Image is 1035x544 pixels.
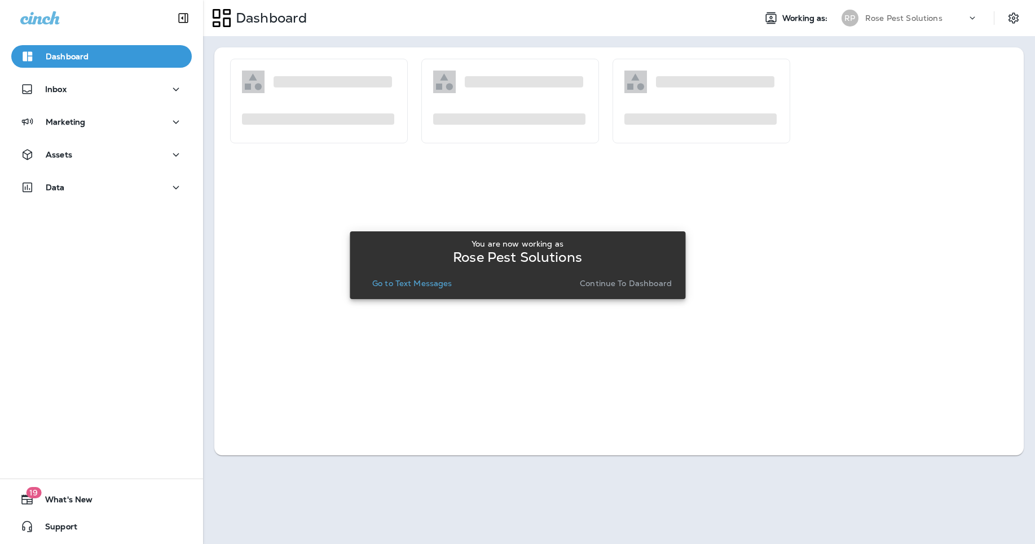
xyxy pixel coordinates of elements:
[45,85,67,94] p: Inbox
[472,239,563,248] p: You are now working as
[231,10,307,27] p: Dashboard
[842,10,858,27] div: RP
[372,279,452,288] p: Go to Text Messages
[368,275,457,291] button: Go to Text Messages
[26,487,41,498] span: 19
[46,117,85,126] p: Marketing
[865,14,942,23] p: Rose Pest Solutions
[453,253,582,262] p: Rose Pest Solutions
[34,495,93,508] span: What's New
[11,111,192,133] button: Marketing
[575,275,676,291] button: Continue to Dashboard
[168,7,199,29] button: Collapse Sidebar
[34,522,77,536] span: Support
[580,279,672,288] p: Continue to Dashboard
[11,515,192,538] button: Support
[782,14,830,23] span: Working as:
[11,176,192,199] button: Data
[11,45,192,68] button: Dashboard
[46,183,65,192] p: Data
[11,78,192,100] button: Inbox
[11,143,192,166] button: Assets
[1003,8,1024,28] button: Settings
[46,150,72,159] p: Assets
[46,52,89,61] p: Dashboard
[11,488,192,511] button: 19What's New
